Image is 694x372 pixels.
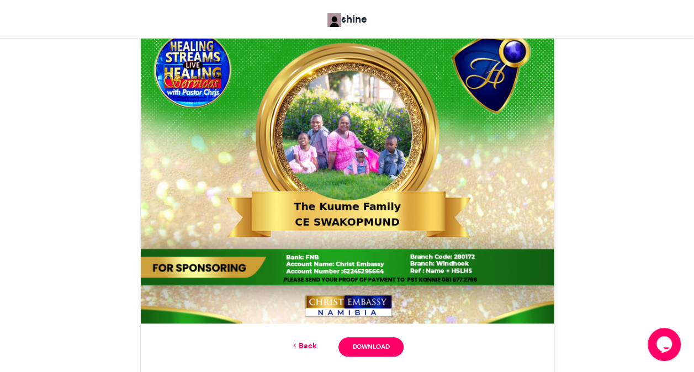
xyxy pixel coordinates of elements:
a: shine [327,11,367,27]
a: Download [338,337,403,357]
img: Keetmanshoop Crusade [327,13,341,27]
a: Back [290,340,316,352]
iframe: chat widget [648,328,683,361]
